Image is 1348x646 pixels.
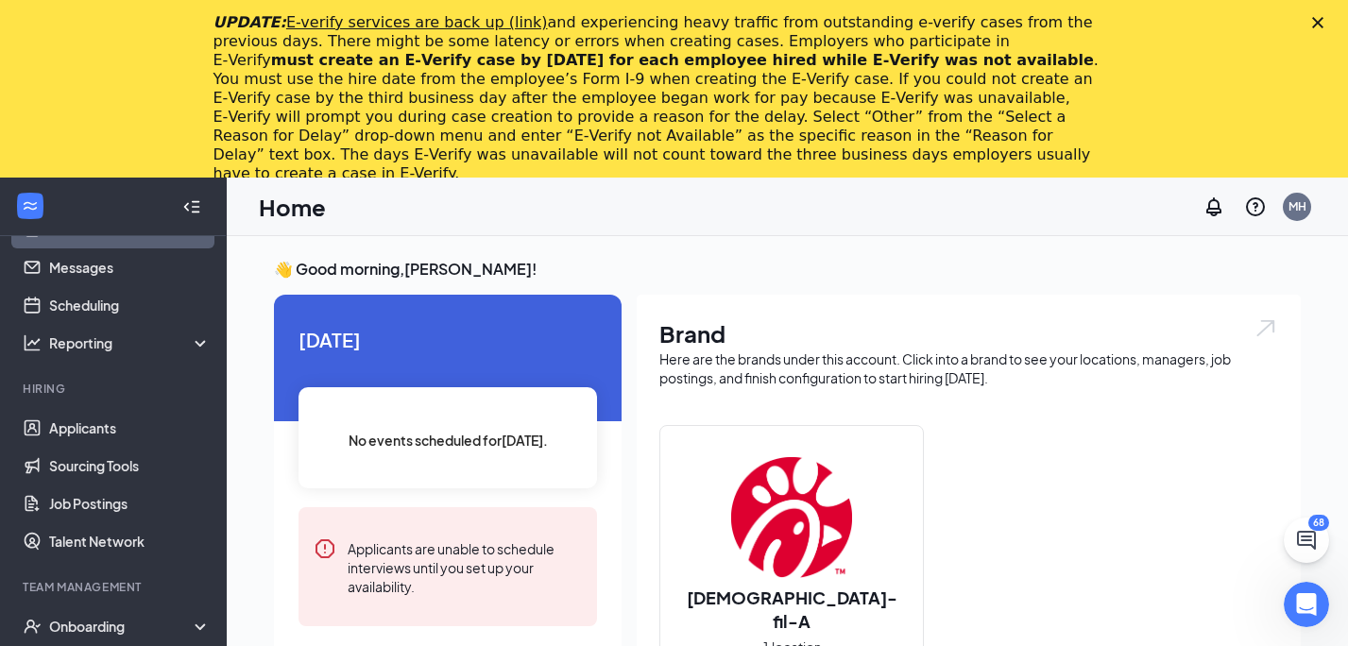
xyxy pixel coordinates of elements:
img: open.6027fd2a22e1237b5b06.svg [1254,317,1278,339]
div: Applicants are unable to schedule interviews until you set up your availability. [348,537,582,596]
div: Here are the brands under this account. Click into a brand to see your locations, managers, job p... [659,349,1278,387]
svg: UserCheck [23,617,42,636]
a: Messages [49,248,211,286]
h1: Brand [659,317,1278,349]
div: Reporting [49,333,212,352]
div: Hiring [23,381,207,397]
span: [DATE] [299,325,597,354]
img: Chick-fil-A [731,457,852,578]
svg: WorkstreamLogo [21,196,40,215]
span: No events scheduled for [DATE] . [349,430,548,450]
h2: [DEMOGRAPHIC_DATA]-fil-A [660,586,923,633]
svg: Notifications [1203,195,1225,218]
div: and experiencing heavy traffic from outstanding e-verify cases from the previous days. There migh... [213,13,1105,183]
a: Talent Network [49,522,211,560]
div: Team Management [23,579,207,595]
a: E-verify services are back up (link) [286,13,548,31]
h1: Home [259,191,326,223]
div: MH [1288,198,1306,214]
svg: Error [314,537,336,560]
svg: ChatActive [1295,529,1318,552]
div: Onboarding [49,617,195,636]
i: UPDATE: [213,13,548,31]
a: Scheduling [49,286,211,324]
div: Close [1312,17,1331,28]
button: ChatActive [1284,518,1329,563]
svg: Collapse [182,197,201,216]
iframe: Intercom live chat [1284,582,1329,627]
b: must create an E‑Verify case by [DATE] for each employee hired while E‑Verify was not available [271,51,1094,69]
div: 68 [1308,515,1329,531]
svg: Analysis [23,333,42,352]
h3: 👋 Good morning, [PERSON_NAME] ! [274,259,1301,280]
a: Sourcing Tools [49,447,211,484]
a: Applicants [49,409,211,447]
a: Job Postings [49,484,211,522]
svg: QuestionInfo [1244,195,1267,218]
